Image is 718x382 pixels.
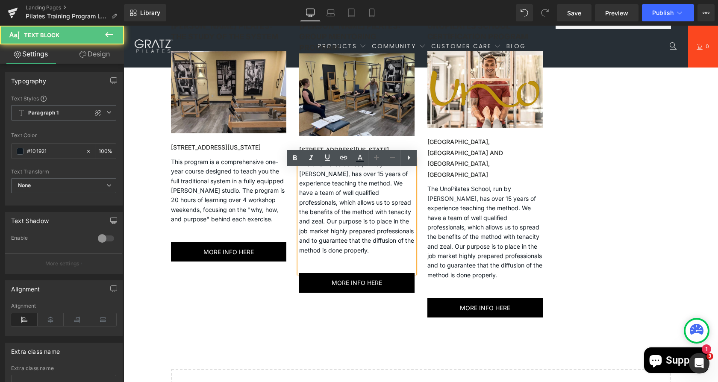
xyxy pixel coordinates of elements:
div: Alignment [11,303,116,309]
div: Text Styles [11,95,116,102]
a: New Library [124,4,166,21]
a: Landing Pages [26,4,124,11]
button: More settings [5,253,122,273]
a: Laptop [321,4,341,21]
a: MORE INFO HERE [176,247,291,267]
button: More [697,4,715,21]
div: Alignment [11,281,40,293]
span: Preview [605,9,628,18]
iframe: Intercom live chat [689,353,709,373]
p: This program is a comprehensive one-year course designed to teach you the full traditional system... [47,132,163,199]
div: % [95,144,116,159]
div: Enable [11,235,89,244]
span: MORE INFO HERE [336,279,387,286]
inbox-online-store-chat: Shopify online store chat [518,322,588,350]
p: The UnoPilates School, run by [PERSON_NAME], has over 15 years of experience teaching the method.... [176,134,291,229]
a: Mobile [362,4,382,21]
p: The UnoPilates School, run by [PERSON_NAME], has over 15 years of experience teaching the method.... [304,159,419,254]
a: Tablet [341,4,362,21]
span: Publish [652,9,674,16]
div: Text Shadow [11,212,49,224]
div: Extra class name [11,343,60,355]
span: Text Block [24,32,59,38]
a: MORE INFO HERE [304,273,419,292]
p: More settings [45,260,79,267]
b: None [18,182,31,188]
b: Paragraph 1 [28,109,59,117]
span: MORE INFO HERE [208,253,259,261]
img: Gratz™ Pilates [9,5,51,35]
span: 0 [579,15,586,26]
button: Publish [642,4,694,21]
a: Preview [595,4,639,21]
div: Text Color [11,132,116,138]
span: Pilates Training Program List [26,13,108,20]
h3: [STREET_ADDRESS][US_STATE] [47,116,163,127]
span: MORE INFO HERE [80,223,130,230]
a: Design [64,44,126,64]
div: Extra class name [11,365,116,371]
input: Color [27,147,82,156]
h3: [GEOGRAPHIC_DATA], [GEOGRAPHIC_DATA] and [GEOGRAPHIC_DATA], [GEOGRAPHIC_DATA] [304,111,419,154]
a: Desktop [300,4,321,21]
button: Redo [536,4,553,21]
span: Library [140,9,160,17]
div: Text Transform [11,169,116,175]
h3: [STREET_ADDRESS][US_STATE] [176,119,291,130]
span: Save [567,9,581,18]
span: 3 [706,353,713,360]
button: Undo [516,4,533,21]
div: Typography [11,73,46,85]
a: MORE INFO HERE [47,217,163,236]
